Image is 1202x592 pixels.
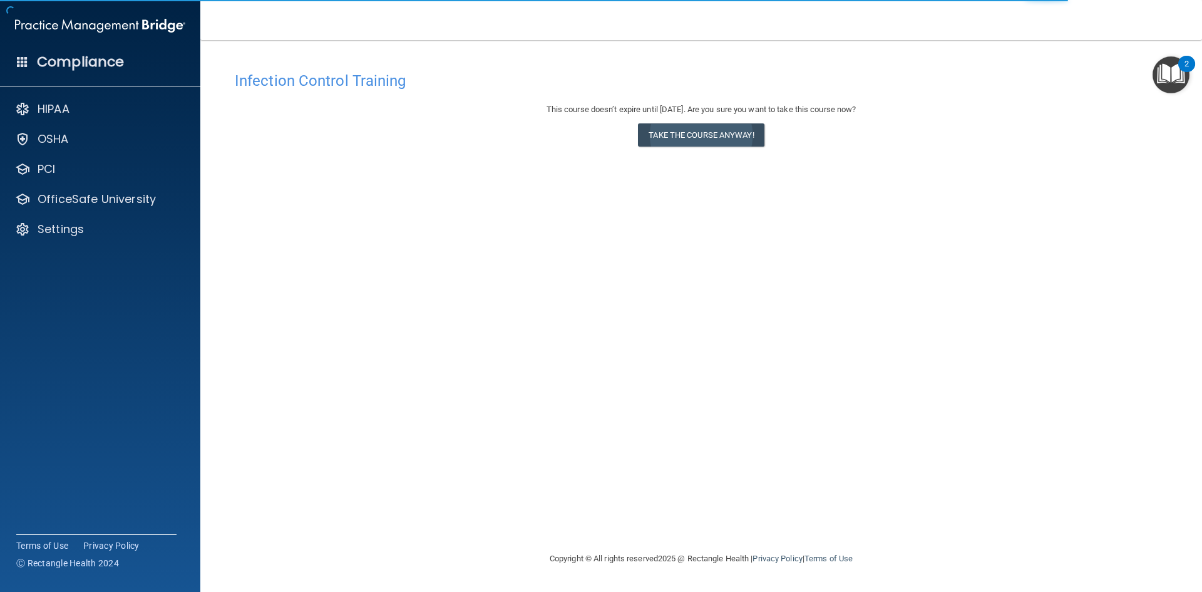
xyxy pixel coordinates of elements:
p: Settings [38,222,84,237]
a: OSHA [15,132,182,147]
a: Privacy Policy [753,554,802,563]
button: Take the course anyway! [638,123,764,147]
a: Settings [15,222,182,237]
a: HIPAA [15,101,182,117]
a: Terms of Use [804,554,853,563]
a: Terms of Use [16,539,68,552]
a: Privacy Policy [83,539,140,552]
div: Copyright © All rights reserved 2025 @ Rectangle Health | | [473,539,930,579]
h4: Compliance [37,53,124,71]
p: HIPAA [38,101,69,117]
a: OfficeSafe University [15,192,182,207]
a: PCI [15,162,182,177]
p: PCI [38,162,55,177]
img: PMB logo [15,13,185,38]
p: OSHA [38,132,69,147]
button: Open Resource Center, 2 new notifications [1153,56,1189,93]
h4: Infection Control Training [235,73,1168,89]
span: Ⓒ Rectangle Health 2024 [16,557,119,569]
p: OfficeSafe University [38,192,156,207]
div: 2 [1184,64,1189,80]
div: This course doesn’t expire until [DATE]. Are you sure you want to take this course now? [235,102,1168,117]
